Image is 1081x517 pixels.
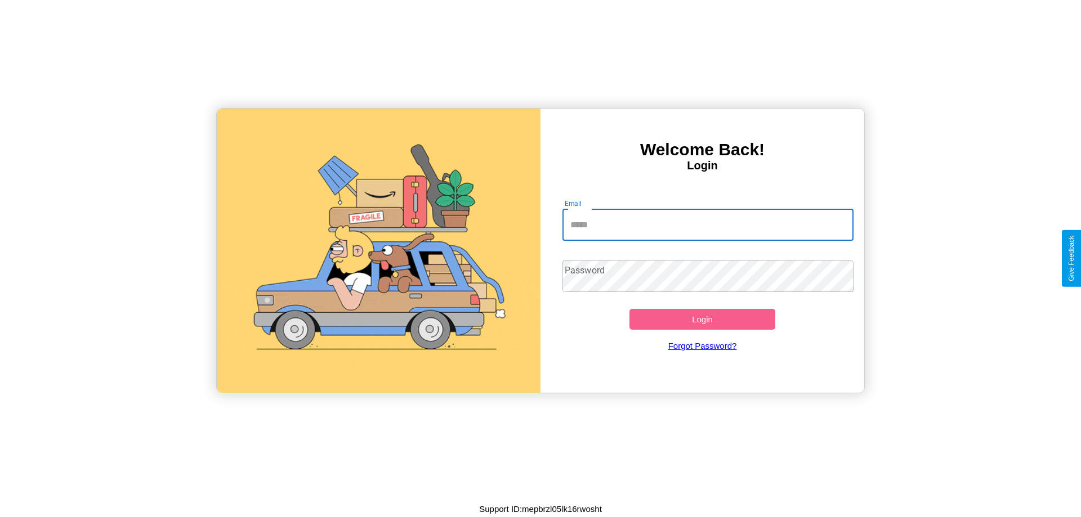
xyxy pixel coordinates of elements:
button: Login [629,309,775,330]
label: Email [565,199,582,208]
h4: Login [540,159,864,172]
img: gif [217,109,540,393]
a: Forgot Password? [557,330,848,362]
div: Give Feedback [1067,236,1075,281]
p: Support ID: mepbrzl05lk16rwosht [479,501,602,516]
h3: Welcome Back! [540,140,864,159]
